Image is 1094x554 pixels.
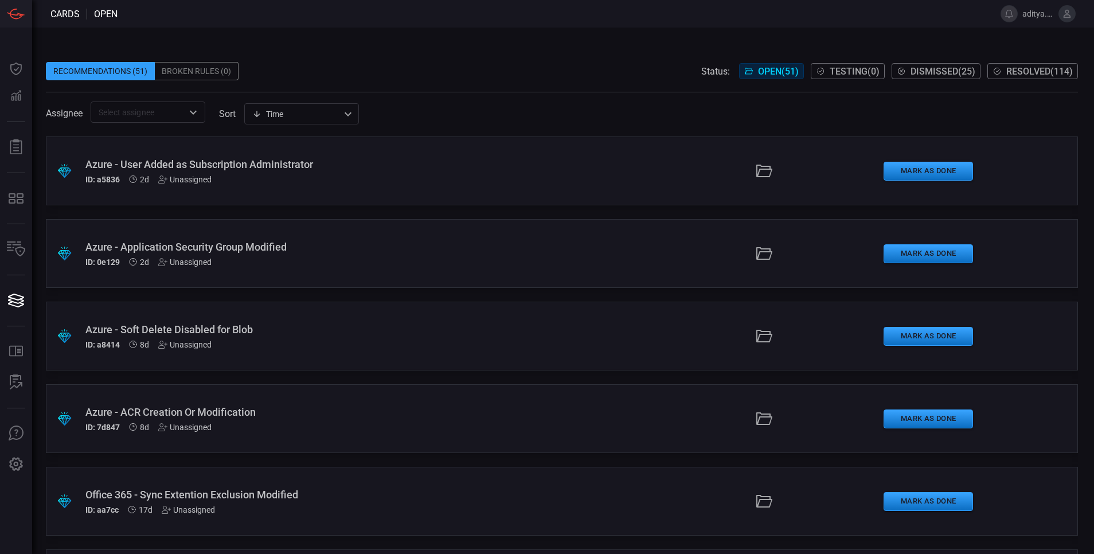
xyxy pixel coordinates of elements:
[158,423,212,432] div: Unassigned
[158,340,212,349] div: Unassigned
[158,258,212,267] div: Unassigned
[158,175,212,184] div: Unassigned
[94,9,118,19] span: open
[2,451,30,478] button: Preferences
[2,185,30,212] button: MITRE - Detection Posture
[185,104,201,120] button: Open
[884,327,973,346] button: Mark as Done
[884,409,973,428] button: Mark as Done
[219,108,236,119] label: sort
[85,158,446,170] div: Azure - User Added as Subscription Administrator
[85,340,120,349] h5: ID: a8414
[94,105,183,119] input: Select assignee
[2,287,30,314] button: Cards
[701,66,730,77] span: Status:
[884,492,973,511] button: Mark as Done
[811,63,885,79] button: Testing(0)
[1006,66,1073,77] span: Resolved ( 114 )
[85,323,446,335] div: Azure - Soft Delete Disabled for Blob
[2,83,30,110] button: Detections
[2,420,30,447] button: Ask Us A Question
[140,258,149,267] span: Aug 26, 2025 1:23 PM
[987,63,1078,79] button: Resolved(114)
[1022,9,1054,18] span: aditya.7.[PERSON_NAME]
[2,134,30,161] button: Reports
[85,241,446,253] div: Azure - Application Security Group Modified
[85,505,119,514] h5: ID: aa7cc
[162,505,215,514] div: Unassigned
[2,236,30,263] button: Inventory
[139,505,153,514] span: Aug 11, 2025 6:30 PM
[739,63,804,79] button: Open(51)
[2,338,30,365] button: Rule Catalog
[252,108,341,120] div: Time
[85,406,446,418] div: Azure - ACR Creation Or Modification
[884,162,973,181] button: Mark as Done
[140,175,149,184] span: Aug 26, 2025 1:23 PM
[2,55,30,83] button: Dashboard
[85,175,120,184] h5: ID: a5836
[46,62,155,80] div: Recommendations (51)
[884,244,973,263] button: Mark as Done
[830,66,880,77] span: Testing ( 0 )
[2,369,30,396] button: ALERT ANALYSIS
[892,63,980,79] button: Dismissed(25)
[140,340,149,349] span: Aug 20, 2025 12:50 PM
[911,66,975,77] span: Dismissed ( 25 )
[758,66,799,77] span: Open ( 51 )
[140,423,149,432] span: Aug 20, 2025 12:50 PM
[85,489,446,501] div: Office 365 - Sync Extention Exclusion Modified
[50,9,80,19] span: Cards
[155,62,239,80] div: Broken Rules (0)
[85,423,120,432] h5: ID: 7d847
[85,258,120,267] h5: ID: 0e129
[46,108,83,119] span: Assignee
